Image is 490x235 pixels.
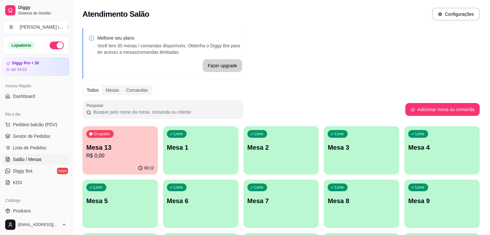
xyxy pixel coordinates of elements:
[203,59,242,72] button: Fazer upgrade
[82,180,158,228] button: LivreMesa 5
[3,154,69,164] a: Salão / Mesas
[123,86,152,95] div: Comandas
[335,131,344,136] p: Livre
[102,86,122,95] div: Mesas
[13,145,46,151] span: Lista de Pedidos
[328,196,395,205] p: Mesa 8
[3,21,69,33] button: Select a team
[3,217,69,232] button: [EMAIL_ADDRESS][DOMAIN_NAME]
[3,166,69,176] a: Diggy Botnovo
[13,93,35,99] span: Dashboard
[13,179,22,186] span: KDS
[247,143,315,152] p: Mesa 2
[324,126,399,174] button: LivreMesa 3
[167,196,235,205] p: Mesa 6
[3,57,69,76] a: Diggy Pro + 30até 04/10
[97,35,242,41] p: Melhore seu plano
[13,156,42,163] span: Salão / Mesas
[3,91,69,101] a: Dashboard
[404,126,480,174] button: LivreMesa 4
[13,208,31,214] span: Produtos
[3,195,69,206] div: Catálogo
[12,61,39,66] article: Diggy Pro + 30
[324,180,399,228] button: LivreMesa 8
[163,126,238,174] button: LivreMesa 1
[18,5,67,11] span: Diggy
[408,196,476,205] p: Mesa 9
[3,119,69,130] button: Pedidos balcão (PDV)
[432,8,480,21] button: Configurações
[174,185,183,190] p: Livre
[3,206,69,216] a: Produtos
[415,185,424,190] p: Livre
[3,177,69,188] a: KDS
[405,103,480,116] button: Adicionar mesa ou comanda
[91,109,240,115] input: Pesquisar
[20,24,63,30] div: [PERSON_NAME] i ...
[82,9,149,19] h2: Atendimento Salão
[404,180,480,228] button: LivreMesa 9
[3,81,69,91] div: Acesso Rápido
[335,185,344,190] p: Livre
[415,131,424,136] p: Livre
[86,152,154,160] p: R$ 0,00
[3,3,69,18] a: DiggySistema de Gestão
[174,131,183,136] p: Livre
[83,86,102,95] div: Todos
[86,143,154,152] p: Mesa 13
[255,131,264,136] p: Livre
[18,222,59,227] span: [EMAIL_ADDRESS][DOMAIN_NAME]
[144,165,154,171] p: 00:12
[86,103,106,108] label: Pesquisar
[255,185,264,190] p: Livre
[244,180,319,228] button: LivreMesa 7
[93,185,102,190] p: Livre
[93,131,110,136] p: Ocupada
[13,133,50,139] span: Gestor de Pedidos
[244,126,319,174] button: LivreMesa 2
[3,131,69,141] a: Gestor de Pedidos
[408,143,476,152] p: Mesa 4
[8,24,14,30] span: B
[11,67,27,72] article: até 04/10
[167,143,235,152] p: Mesa 1
[18,11,67,16] span: Sistema de Gestão
[13,168,33,174] span: Diggy Bot
[247,196,315,205] p: Mesa 7
[97,42,242,55] p: Você tem 30 mesas / comandas disponíveis. Obtenha o Diggy Bot para ter acesso a mesas/comandas il...
[82,126,158,174] button: OcupadaMesa 13R$ 0,0000:12
[328,143,395,152] p: Mesa 3
[163,180,238,228] button: LivreMesa 6
[13,121,57,128] span: Pedidos balcão (PDV)
[3,143,69,153] a: Lista de Pedidos
[8,42,35,49] div: Loja aberta
[86,196,154,205] p: Mesa 5
[3,109,69,119] div: Dia a dia
[50,42,64,49] button: Alterar Status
